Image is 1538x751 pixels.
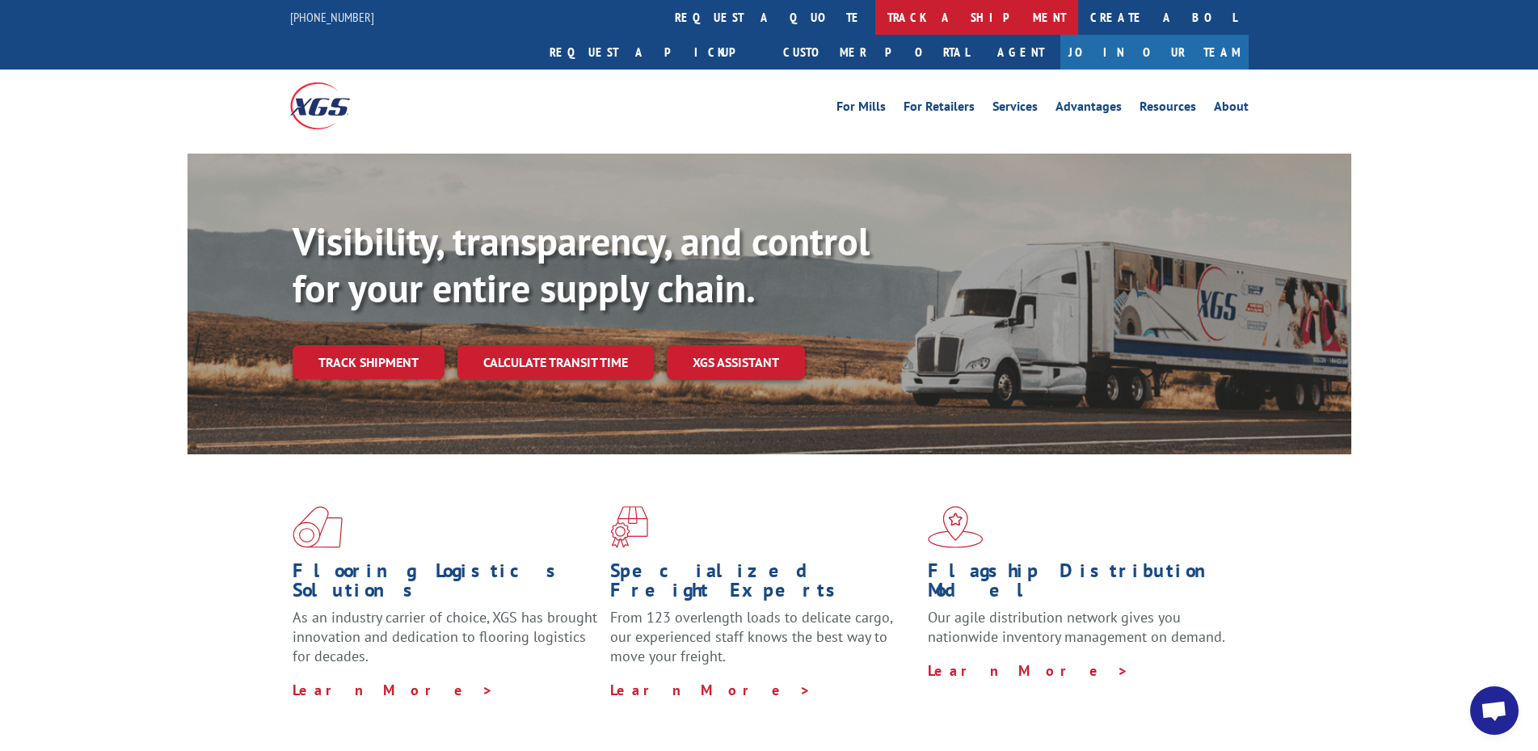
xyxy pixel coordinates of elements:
[293,345,445,379] a: Track shipment
[981,35,1060,70] a: Agent
[928,608,1225,646] span: Our agile distribution network gives you nationwide inventory management on demand.
[928,561,1233,608] h1: Flagship Distribution Model
[293,608,597,665] span: As an industry carrier of choice, XGS has brought innovation and dedication to flooring logistics...
[610,561,916,608] h1: Specialized Freight Experts
[290,9,374,25] a: [PHONE_NUMBER]
[992,100,1038,118] a: Services
[610,608,916,680] p: From 123 overlength loads to delicate cargo, our experienced staff knows the best way to move you...
[771,35,981,70] a: Customer Portal
[610,681,811,699] a: Learn More >
[610,506,648,548] img: xgs-icon-focused-on-flooring-red
[293,216,870,313] b: Visibility, transparency, and control for your entire supply chain.
[1470,686,1519,735] a: Open chat
[293,681,494,699] a: Learn More >
[836,100,886,118] a: For Mills
[293,561,598,608] h1: Flooring Logistics Solutions
[457,345,654,380] a: Calculate transit time
[1060,35,1249,70] a: Join Our Team
[1214,100,1249,118] a: About
[537,35,771,70] a: Request a pickup
[667,345,805,380] a: XGS ASSISTANT
[293,506,343,548] img: xgs-icon-total-supply-chain-intelligence-red
[928,506,984,548] img: xgs-icon-flagship-distribution-model-red
[928,661,1129,680] a: Learn More >
[904,100,975,118] a: For Retailers
[1140,100,1196,118] a: Resources
[1056,100,1122,118] a: Advantages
